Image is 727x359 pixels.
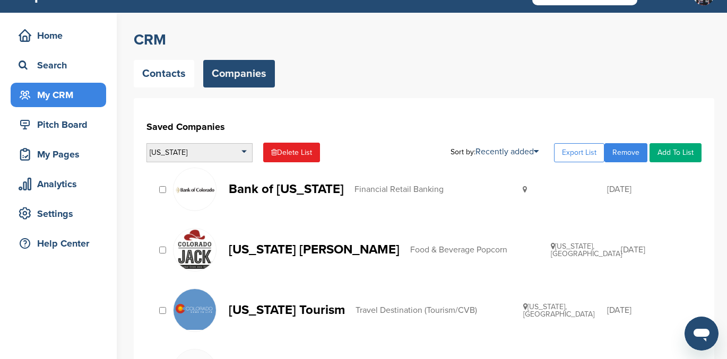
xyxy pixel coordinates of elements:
[607,185,691,194] div: [DATE]
[11,172,106,196] a: Analytics
[356,306,523,314] div: Travel Destination (Tourism/CVB)
[16,56,106,75] div: Search
[16,85,106,104] div: My CRM
[134,30,714,49] h2: CRM
[229,243,400,256] p: [US_STATE] [PERSON_NAME]
[604,143,647,162] a: Remove
[685,317,719,351] iframe: Button to launch messaging window
[11,202,106,226] a: Settings
[229,182,344,196] p: Bank of [US_STATE]
[554,143,604,162] a: Export List
[229,303,345,317] p: [US_STATE] Tourism
[621,246,691,254] div: [DATE]
[16,234,106,253] div: Help Center
[173,288,691,332] a: Open uri20141112 50798 14y2yg [US_STATE] Tourism Travel Destination (Tourism/CVB) [US_STATE], [GE...
[551,242,621,258] div: [US_STATE], [GEOGRAPHIC_DATA]
[16,115,106,134] div: Pitch Board
[263,143,320,162] a: Delete List
[11,112,106,137] a: Pitch Board
[16,145,106,164] div: My Pages
[16,26,106,45] div: Home
[607,306,691,314] div: [DATE]
[173,168,691,211] a: Screen shot 2014 11 24 at 11.20.04 am Bank of [US_STATE] Financial Retail Banking [DATE]
[523,303,607,318] div: [US_STATE], [GEOGRAPHIC_DATA]
[146,117,702,136] h1: Saved Companies
[354,185,523,194] div: Financial Retail Banking
[11,142,106,167] a: My Pages
[475,146,539,157] a: Recently added
[174,289,216,330] img: Open uri20141112 50798 14y2yg
[203,60,275,87] a: Companies
[410,246,551,254] div: Food & Beverage Popcorn
[146,143,253,162] div: [US_STATE]
[16,174,106,194] div: Analytics
[11,231,106,256] a: Help Center
[174,229,216,271] img: Colorado jack snacks
[650,143,702,162] a: Add To List
[173,228,691,272] a: Colorado jack snacks [US_STATE] [PERSON_NAME] Food & Beverage Popcorn [US_STATE], [GEOGRAPHIC_DAT...
[134,60,194,87] a: Contacts
[16,204,106,223] div: Settings
[11,83,106,107] a: My CRM
[11,23,106,48] a: Home
[451,147,539,156] div: Sort by:
[174,168,216,206] img: Screen shot 2014 11 24 at 11.20.04 am
[11,53,106,77] a: Search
